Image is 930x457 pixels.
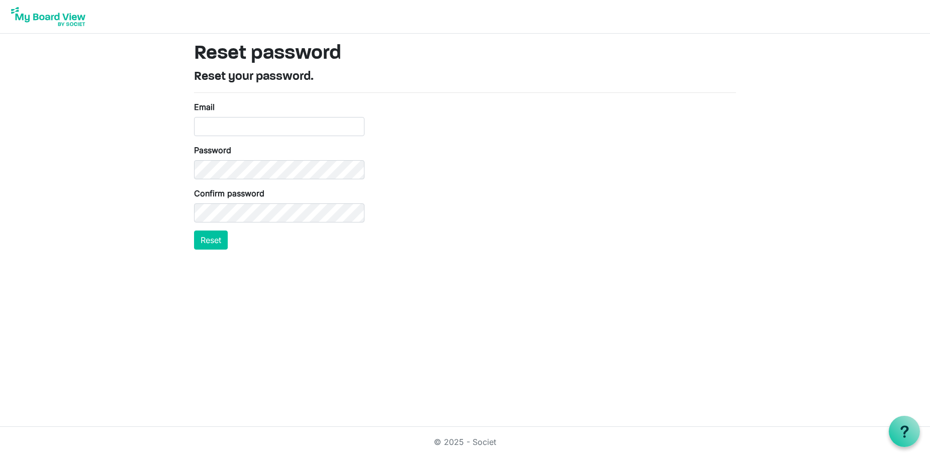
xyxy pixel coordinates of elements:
label: Password [194,144,231,156]
h1: Reset password [194,42,736,66]
a: © 2025 - Societ [434,437,496,447]
button: Reset [194,231,228,250]
label: Email [194,101,215,113]
h4: Reset your password. [194,70,736,84]
label: Confirm password [194,187,264,199]
img: My Board View Logo [8,4,88,29]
